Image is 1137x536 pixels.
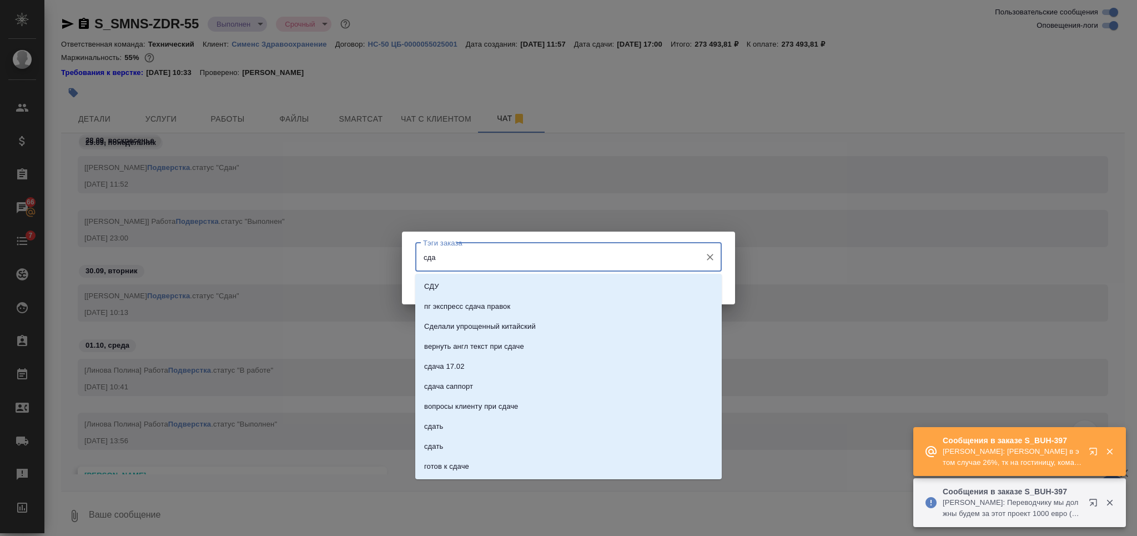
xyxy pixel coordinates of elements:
button: Очистить [702,249,718,265]
button: Открыть в новой вкладке [1082,492,1109,518]
p: [PERSON_NAME]: [PERSON_NAME] в этом случае 26%, тк на гостиницу, командировочные и дорогу мы не н... [943,446,1081,468]
button: Закрыть [1098,498,1121,508]
p: вернуть англ текст при сдаче [424,341,524,352]
p: сдача 17.02 [424,361,465,372]
p: пг экспресс сдача правок [424,301,510,312]
button: Открыть в новой вкладке [1082,440,1109,467]
p: вопросы клиенту при сдаче [424,401,518,412]
p: Сообщения в заказе S_BUH-397 [943,435,1081,446]
button: Закрыть [1098,447,1121,457]
p: Сделали упрощенный китайский [424,321,536,332]
p: сдача саппорт [424,381,473,392]
p: сдать [424,421,443,432]
p: Сообщения в заказе S_BUH-397 [943,486,1081,497]
p: готов к сдаче [424,461,469,472]
p: СДУ [424,281,439,292]
p: [PERSON_NAME]: Переводчику мы должны будем за этот проект 1000 евро (перевод,тревел-день, дорога)... [943,497,1081,519]
p: сдать [424,441,443,452]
